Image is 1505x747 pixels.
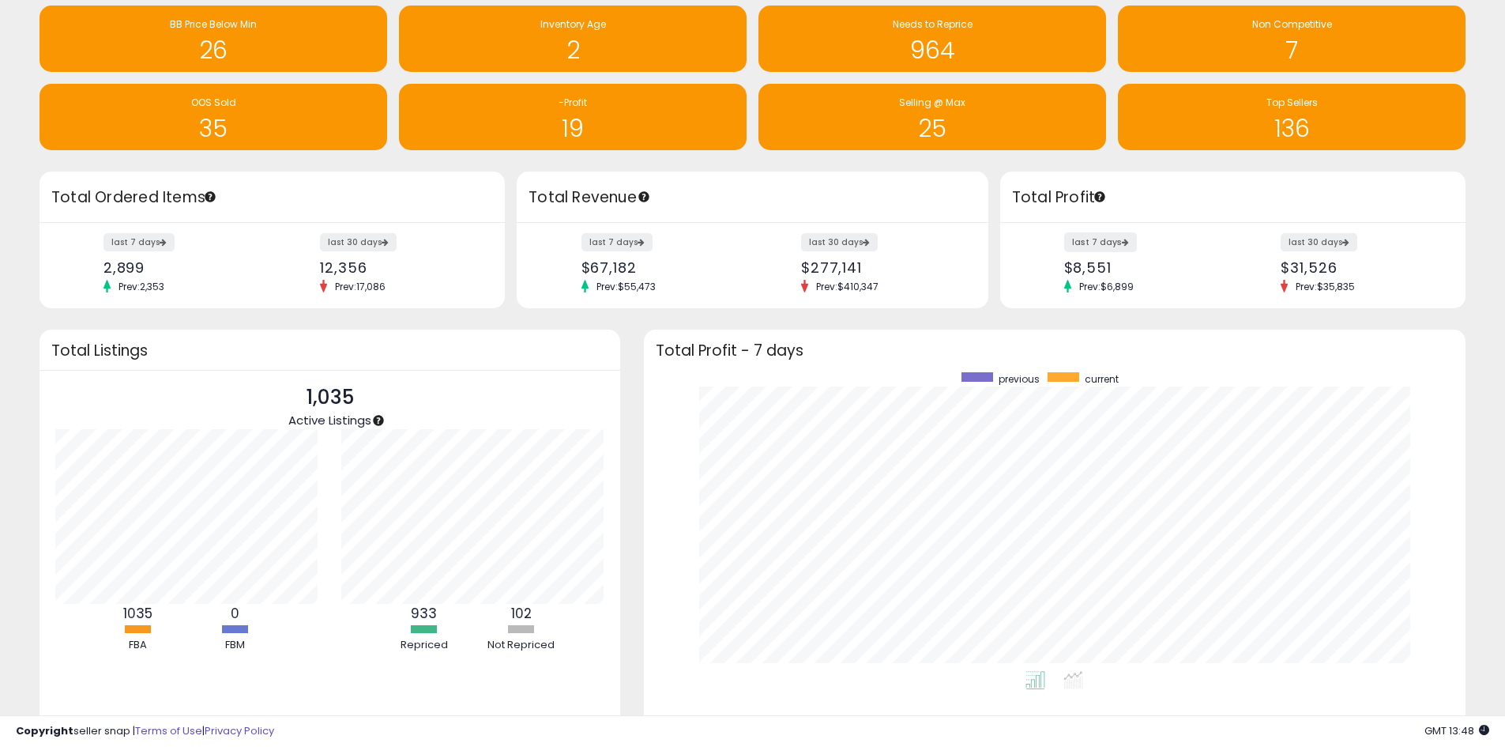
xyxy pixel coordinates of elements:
a: OOS Sold 35 [40,84,387,150]
h1: 7 [1126,37,1458,63]
div: 2,899 [103,259,261,276]
h3: Total Revenue [529,187,976,209]
a: Needs to Reprice 964 [758,6,1106,72]
div: Tooltip anchor [203,190,217,204]
b: 933 [411,604,437,623]
span: current [1085,372,1119,386]
span: Prev: $55,473 [589,280,664,293]
a: Privacy Policy [205,723,274,738]
label: last 7 days [581,233,653,251]
h3: Total Profit - 7 days [656,345,1454,357]
a: Non Competitive 7 [1118,6,1465,72]
a: Top Sellers 136 [1118,84,1465,150]
h1: 26 [47,37,379,63]
span: Non Competitive [1252,17,1332,31]
div: FBM [188,638,283,653]
b: 0 [231,604,239,623]
span: 2025-10-9 13:48 GMT [1424,723,1489,738]
div: Tooltip anchor [637,190,651,204]
h3: Total Profit [1012,187,1454,209]
div: 12,356 [320,259,477,276]
a: Terms of Use [135,723,202,738]
label: last 30 days [1281,233,1357,251]
span: Inventory Age [540,17,606,31]
h1: 136 [1126,115,1458,141]
h3: Total Listings [51,345,608,357]
div: FBA [91,638,186,653]
h1: 2 [407,37,739,63]
label: last 30 days [801,233,878,251]
span: Prev: $35,835 [1288,280,1363,293]
span: Prev: 17,086 [327,280,393,293]
span: Prev: $410,347 [808,280,886,293]
label: last 30 days [320,233,397,251]
a: Selling @ Max 25 [758,84,1106,150]
b: 102 [511,604,532,623]
div: Tooltip anchor [371,413,386,428]
b: 1035 [123,604,152,623]
h1: 35 [47,115,379,141]
span: OOS Sold [191,96,236,109]
span: -Profit [559,96,587,109]
a: -Profit 19 [399,84,747,150]
div: $277,141 [801,259,961,276]
div: Tooltip anchor [1093,190,1107,204]
label: last 7 days [103,233,175,251]
span: BB Price Below Min [170,17,257,31]
span: Needs to Reprice [893,17,973,31]
span: Active Listings [288,412,371,428]
div: $8,551 [1064,259,1221,276]
span: Prev: $6,899 [1071,280,1142,293]
a: Inventory Age 2 [399,6,747,72]
h1: 25 [766,115,1098,141]
div: $67,182 [581,259,741,276]
div: seller snap | | [16,724,274,739]
span: Selling @ Max [899,96,965,109]
span: previous [999,372,1040,386]
a: BB Price Below Min 26 [40,6,387,72]
div: Not Repriced [474,638,569,653]
div: $31,526 [1281,259,1438,276]
span: Prev: 2,353 [111,280,172,293]
strong: Copyright [16,723,73,738]
h1: 964 [766,37,1098,63]
label: last 7 days [1064,232,1137,252]
div: Repriced [377,638,472,653]
h3: Total Ordered Items [51,187,493,209]
h1: 19 [407,115,739,141]
span: Top Sellers [1266,96,1318,109]
p: 1,035 [288,383,371,413]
